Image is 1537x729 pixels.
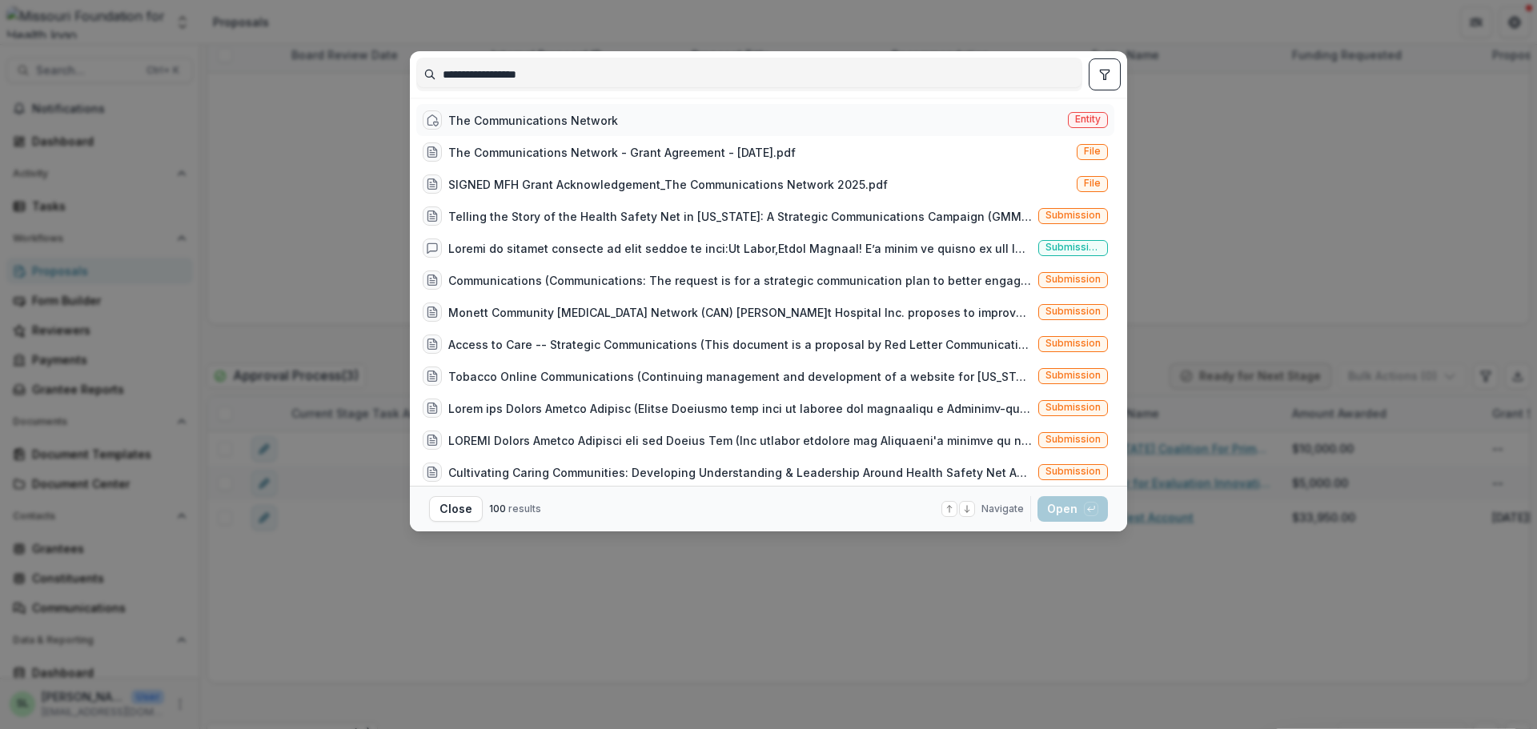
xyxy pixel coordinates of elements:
span: File [1084,178,1101,189]
div: Monett Community [MEDICAL_DATA] Network (CAN) [PERSON_NAME]t Hospital Inc. proposes to improve da... [448,304,1032,321]
div: LOREMI Dolors Ametco Adipisci eli sed Doeius Tem (Inc utlabor etdolore mag Aliquaeni'a minimve qu... [448,432,1032,449]
div: Access to Care -- Strategic Communications (This document is a proposal by Red Letter Communicati... [448,336,1032,353]
span: Submission [1045,434,1101,445]
span: 100 [489,503,506,515]
div: The Communications Network [448,112,618,129]
span: Submission [1045,306,1101,317]
span: Submission comment [1045,242,1101,253]
span: Submission [1045,274,1101,285]
span: Submission [1045,370,1101,381]
div: The Communications Network - Grant Agreement - [DATE].pdf [448,144,796,161]
span: Submission [1045,466,1101,477]
span: File [1084,146,1101,157]
div: Tobacco Online Communications (Continuing management and development of a website for [US_STATE]'... [448,368,1032,385]
span: Entity [1075,114,1101,125]
button: Close [429,496,483,522]
div: Communications (Communications: The request is for a strategic communication plan to better engag... [448,272,1032,289]
span: Submission [1045,338,1101,349]
button: toggle filters [1089,58,1121,90]
div: Telling the Story of the Health Safety Net in [US_STATE]: A Strategic Communications Campaign (GM... [448,208,1032,225]
div: SIGNED MFH Grant Acknowledgement_The Communications Network 2025.pdf [448,176,888,193]
div: Cultivating Caring Communities: Developing Understanding & Leadership Around Health Safety Net Ac... [448,464,1032,481]
span: Submission [1045,402,1101,413]
button: Open [1037,496,1108,522]
span: Submission [1045,210,1101,221]
span: Navigate [981,502,1024,516]
span: results [508,503,541,515]
div: Loremi do sitamet consecte ad elit seddoe te inci:Ut Labor,Etdol Magnaal! E’a minim ve quisno ex ... [448,240,1032,257]
div: Lorem ips Dolors Ametco Adipisc (Elitse Doeiusmo temp inci ut laboree dol magnaaliqu e Adminimv-q... [448,400,1032,417]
